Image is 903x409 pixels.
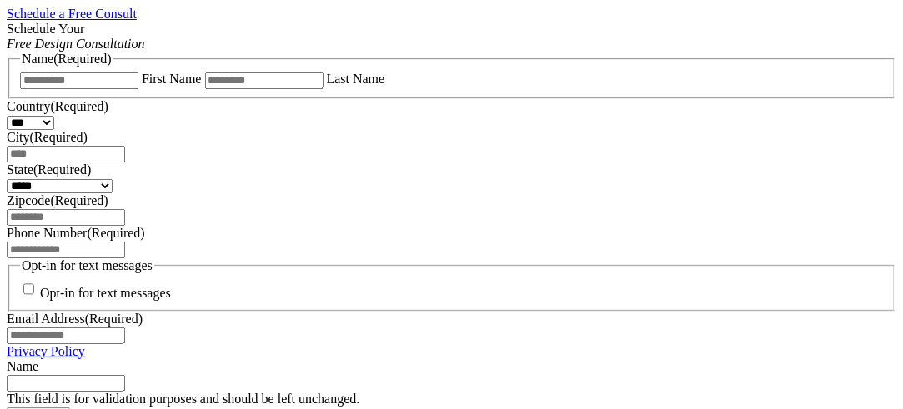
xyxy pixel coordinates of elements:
[7,7,137,21] a: Schedule a Free Consult (opens a dropdown menu)
[30,130,88,144] span: (Required)
[33,162,91,177] span: (Required)
[53,52,111,66] span: (Required)
[20,258,154,273] legend: Opt-in for text messages
[7,99,108,113] label: Country
[7,392,896,407] div: This field is for validation purposes and should be left unchanged.
[50,99,108,113] span: (Required)
[7,193,108,207] label: Zipcode
[85,312,143,326] span: (Required)
[142,72,202,86] label: First Name
[7,226,145,240] label: Phone Number
[7,312,143,326] label: Email Address
[40,287,171,301] label: Opt-in for text messages
[20,52,113,67] legend: Name
[7,130,88,144] label: City
[327,72,385,86] label: Last Name
[7,22,145,51] span: Schedule Your
[7,37,145,51] em: Free Design Consultation
[7,162,91,177] label: State
[50,193,108,207] span: (Required)
[7,344,85,358] a: Privacy Policy
[87,226,144,240] span: (Required)
[7,359,38,373] label: Name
